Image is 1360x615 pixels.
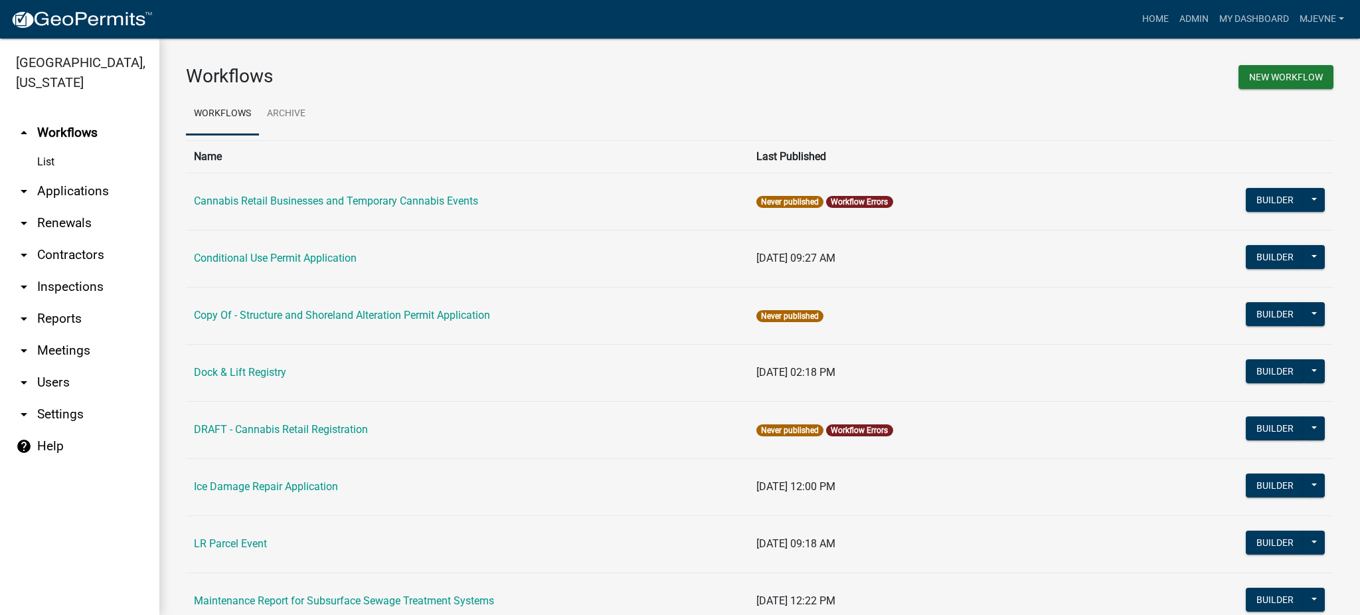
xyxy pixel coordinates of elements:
[194,195,478,207] a: Cannabis Retail Businesses and Temporary Cannabis Events
[756,252,835,264] span: [DATE] 09:27 AM
[1174,7,1214,32] a: Admin
[194,309,490,321] a: Copy Of - Structure and Shoreland Alteration Permit Application
[16,406,32,422] i: arrow_drop_down
[186,93,259,135] a: Workflows
[16,311,32,327] i: arrow_drop_down
[16,438,32,454] i: help
[1214,7,1294,32] a: My Dashboard
[1294,7,1349,32] a: MJevne
[756,480,835,493] span: [DATE] 12:00 PM
[831,197,888,207] a: Workflow Errors
[748,140,1166,173] th: Last Published
[16,343,32,359] i: arrow_drop_down
[1246,474,1304,497] button: Builder
[186,140,748,173] th: Name
[194,480,338,493] a: Ice Damage Repair Application
[194,423,368,436] a: DRAFT - Cannabis Retail Registration
[186,65,750,88] h3: Workflows
[1137,7,1174,32] a: Home
[756,310,823,322] span: Never published
[194,252,357,264] a: Conditional Use Permit Application
[16,375,32,391] i: arrow_drop_down
[16,125,32,141] i: arrow_drop_up
[1246,302,1304,326] button: Builder
[194,594,494,607] a: Maintenance Report for Subsurface Sewage Treatment Systems
[194,537,267,550] a: LR Parcel Event
[16,183,32,199] i: arrow_drop_down
[259,93,313,135] a: Archive
[1246,359,1304,383] button: Builder
[1246,588,1304,612] button: Builder
[1246,416,1304,440] button: Builder
[756,196,823,208] span: Never published
[1246,531,1304,555] button: Builder
[194,366,286,379] a: Dock & Lift Registry
[756,424,823,436] span: Never published
[16,247,32,263] i: arrow_drop_down
[756,594,835,607] span: [DATE] 12:22 PM
[756,537,835,550] span: [DATE] 09:18 AM
[1246,245,1304,269] button: Builder
[831,426,888,435] a: Workflow Errors
[16,215,32,231] i: arrow_drop_down
[16,279,32,295] i: arrow_drop_down
[1238,65,1333,89] button: New Workflow
[1246,188,1304,212] button: Builder
[756,366,835,379] span: [DATE] 02:18 PM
